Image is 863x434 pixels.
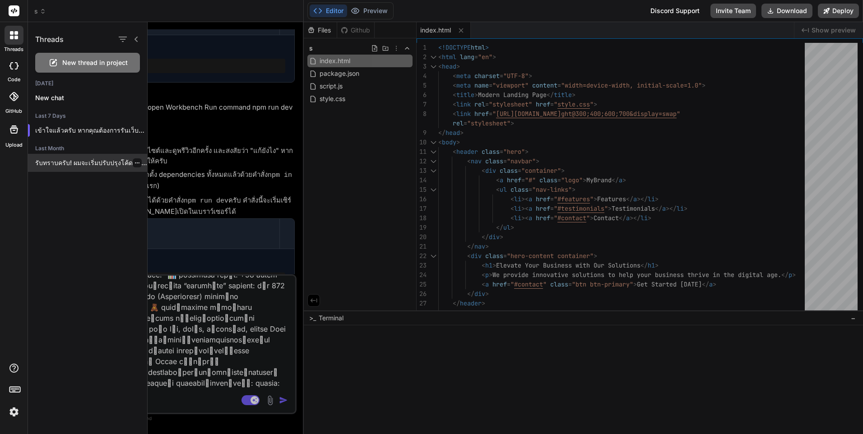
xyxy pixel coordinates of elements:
[8,76,20,83] label: code
[761,4,812,18] button: Download
[6,404,22,420] img: settings
[710,4,756,18] button: Invite Team
[35,34,64,45] h1: Threads
[28,145,147,152] h2: Last Month
[645,4,705,18] div: Discord Support
[347,5,391,17] button: Preview
[34,7,46,16] span: s
[4,46,23,53] label: threads
[28,112,147,120] h2: Last 7 Days
[310,5,347,17] button: Editor
[818,4,859,18] button: Deploy
[5,107,22,115] label: GitHub
[5,141,23,149] label: Upload
[35,158,147,167] p: รับทราบครับ! ผมจะเริ่มปรับปรุงโค้ดฝั่ง React Frontend เพื่อเชื่อมต่อกับ Laravel Backend...
[28,80,147,87] h2: [DATE]
[35,93,147,102] p: New chat
[35,126,147,135] p: เข้าใจแล้วครับ หากคุณต้องการรันเว็บไซต์และดูพรีวิวอีกครั้ง และสงสัยว่า "แก้ยังไง" หากมีปัญหา ผมจะ...
[62,58,128,67] span: New thread in project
